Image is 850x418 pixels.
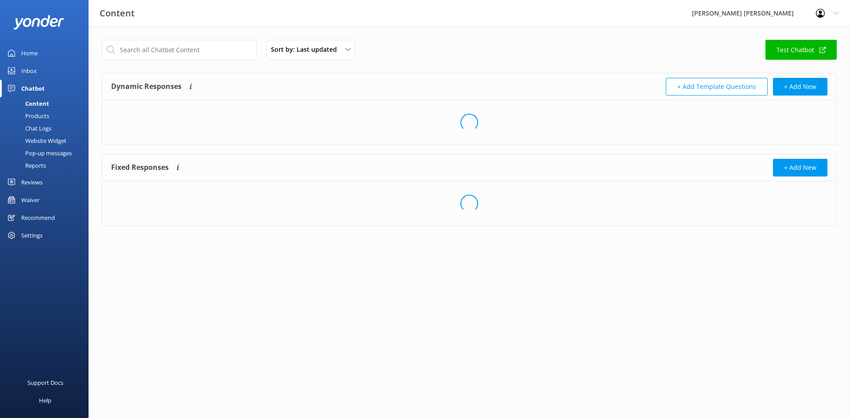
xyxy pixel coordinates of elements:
[5,97,89,110] a: Content
[5,122,51,134] div: Chat Logs
[21,191,39,209] div: Waiver
[13,15,64,30] img: yonder-white-logo.png
[102,40,257,60] input: Search all Chatbot Content
[21,44,38,62] div: Home
[5,110,49,122] div: Products
[39,391,51,409] div: Help
[5,159,46,172] div: Reports
[666,78,768,96] button: + Add Template Questions
[21,62,37,80] div: Inbox
[773,159,827,176] button: + Add New
[5,147,89,159] a: Pop-up messages
[765,40,837,60] a: Test Chatbot
[100,6,135,20] h3: Content
[5,110,89,122] a: Products
[27,374,63,391] div: Support Docs
[5,147,72,159] div: Pop-up messages
[21,80,45,97] div: Chatbot
[5,97,49,110] div: Content
[271,45,342,54] span: Sort by: Last updated
[773,78,827,96] button: + Add New
[5,134,89,147] a: Website Widget
[5,134,66,147] div: Website Widget
[5,122,89,134] a: Chat Logs
[111,78,182,96] h4: Dynamic Responses
[21,209,55,226] div: Recommend
[111,159,169,176] h4: Fixed Responses
[5,159,89,172] a: Reports
[21,226,42,244] div: Settings
[21,173,42,191] div: Reviews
